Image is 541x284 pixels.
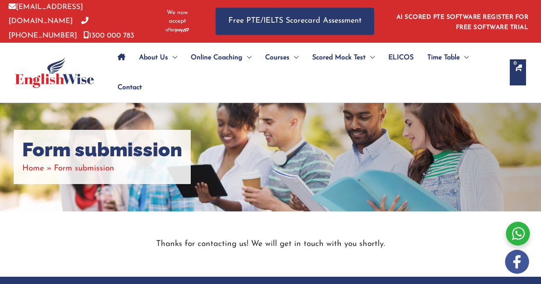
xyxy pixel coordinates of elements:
[510,59,526,85] a: View Shopping Cart, empty
[111,43,501,102] nav: Site Navigation: Main Menu
[22,161,182,176] nav: Breadcrumbs
[388,43,414,73] span: ELICOS
[22,138,182,161] h1: Form submission
[505,250,529,274] img: white-facebook.png
[14,237,527,251] p: Thanks for contacting us! We will get in touch with you shortly.
[265,43,290,73] span: Courses
[396,14,529,31] a: AI SCORED PTE SOFTWARE REGISTER FOR FREE SOFTWARE TRIAL
[83,32,134,39] a: 1300 000 783
[366,43,375,73] span: Menu Toggle
[54,164,114,173] span: Form submission
[139,43,168,73] span: About Us
[216,8,374,35] a: Free PTE/IELTS Scorecard Assessment
[9,18,89,39] a: [PHONE_NUMBER]
[111,73,142,102] a: Contact
[258,43,305,73] a: CoursesMenu Toggle
[427,43,460,73] span: Time Table
[9,3,83,25] a: [EMAIL_ADDRESS][DOMAIN_NAME]
[168,43,177,73] span: Menu Toggle
[460,43,469,73] span: Menu Toggle
[420,43,476,73] a: Time TableMenu Toggle
[391,7,532,35] aside: Header Widget 1
[305,43,381,73] a: Scored Mock TestMenu Toggle
[132,43,184,73] a: About UsMenu Toggle
[242,43,251,73] span: Menu Toggle
[191,43,242,73] span: Online Coaching
[22,164,44,173] a: Home
[290,43,299,73] span: Menu Toggle
[184,43,258,73] a: Online CoachingMenu Toggle
[118,73,142,102] span: Contact
[166,28,189,32] img: Afterpay-Logo
[381,43,420,73] a: ELICOS
[15,57,94,88] img: cropped-ew-logo
[160,9,194,26] span: We now accept
[312,43,366,73] span: Scored Mock Test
